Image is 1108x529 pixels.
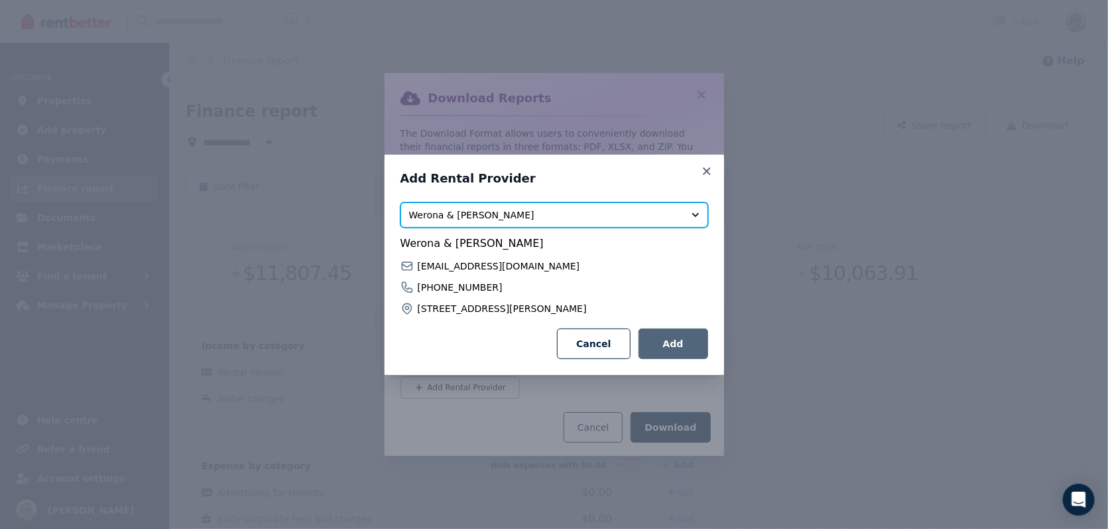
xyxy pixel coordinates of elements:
h3: Add Rental Provider [400,171,708,187]
span: Werona & [PERSON_NAME] [409,208,681,222]
button: Cancel [557,329,630,359]
button: Werona & [PERSON_NAME] [400,202,708,228]
span: [PHONE_NUMBER] [418,281,503,294]
div: Open Intercom Messenger [1063,484,1095,516]
span: [STREET_ADDRESS][PERSON_NAME] [418,302,587,315]
button: Add [639,329,708,359]
span: [EMAIL_ADDRESS][DOMAIN_NAME] [418,260,580,273]
span: Werona & [PERSON_NAME] [400,236,708,252]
